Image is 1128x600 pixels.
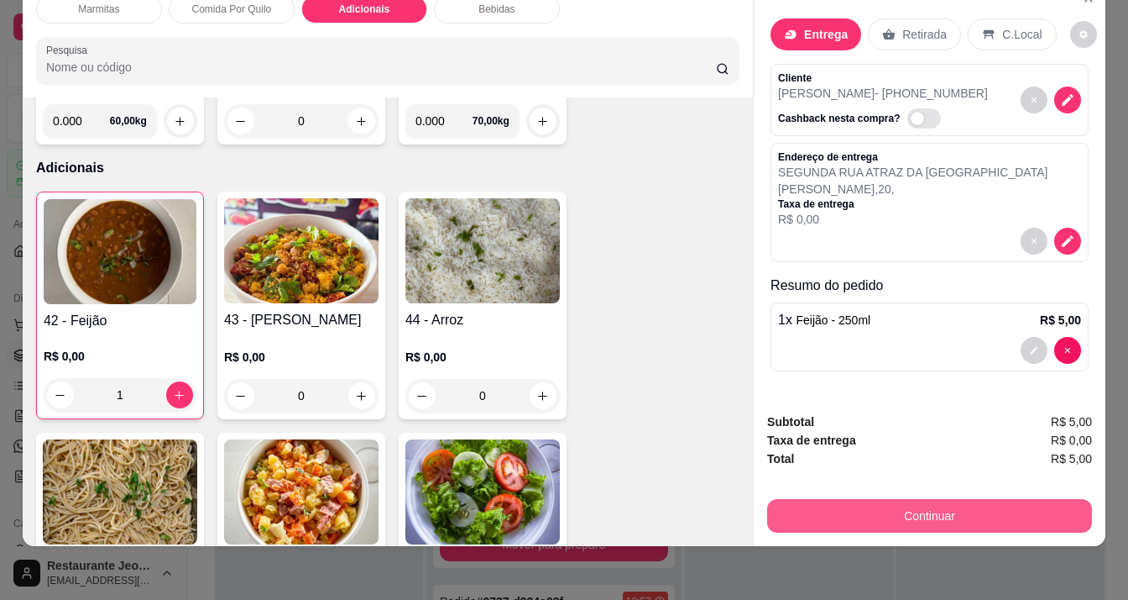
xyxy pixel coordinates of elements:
[405,349,560,366] p: R$ 0,00
[224,310,379,330] h4: 43 - [PERSON_NAME]
[1070,21,1097,48] button: decrease-product-quantity
[78,3,119,16] p: Marmitas
[907,108,948,129] label: Automatic updates
[778,112,900,125] p: Cashback nesta compra?
[767,415,814,429] strong: Subtotal
[44,199,196,304] img: product-image
[778,211,1081,228] p: R$ 0,00
[1021,87,1047,113] button: decrease-product-quantity
[46,59,717,76] input: Pesquisa
[44,311,196,331] h4: 42 - Feijão
[778,197,1081,211] p: Taxa de entrega
[46,43,93,57] label: Pesquisa
[415,104,473,138] input: 0.00
[1040,312,1081,329] p: R$ 5,00
[224,349,379,366] p: R$ 0,00
[1021,337,1047,364] button: decrease-product-quantity
[1051,413,1092,431] span: R$ 5,00
[804,26,848,43] p: Entrega
[1051,431,1092,450] span: R$ 0,00
[778,164,1081,197] p: SEGUNDA RUA ATRAZ DA [GEOGRAPHIC_DATA][PERSON_NAME] , 20 ,
[1054,87,1081,113] button: decrease-product-quantity
[405,439,560,545] img: product-image
[43,439,197,545] img: product-image
[902,26,947,43] p: Retirada
[767,499,1092,533] button: Continuar
[53,104,110,138] input: 0.00
[778,71,988,85] p: Cliente
[224,198,379,303] img: product-image
[1054,337,1081,364] button: decrease-product-quantity
[192,3,272,16] p: Comida Por Quilo
[796,313,870,327] span: Feijão - 250ml
[1054,228,1081,255] button: decrease-product-quantity
[36,158,739,178] p: Adicionais
[778,310,870,330] p: 1 x
[770,276,1089,296] p: Resumo do pedido
[224,439,379,545] img: product-image
[1021,228,1047,255] button: decrease-product-quantity
[767,434,856,447] strong: Taxa de entrega
[1002,26,1042,43] p: C.Local
[339,3,390,16] p: Adicionais
[778,85,988,102] p: [PERSON_NAME] - [PHONE_NUMBER]
[530,108,556,134] button: increase-product-quantity
[405,198,560,303] img: product-image
[167,108,194,134] button: increase-product-quantity
[478,3,514,16] p: Bebidas
[767,452,794,466] strong: Total
[405,310,560,330] h4: 44 - Arroz
[1051,450,1092,468] span: R$ 5,00
[44,348,196,365] p: R$ 0,00
[778,150,1081,164] p: Endereço de entrega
